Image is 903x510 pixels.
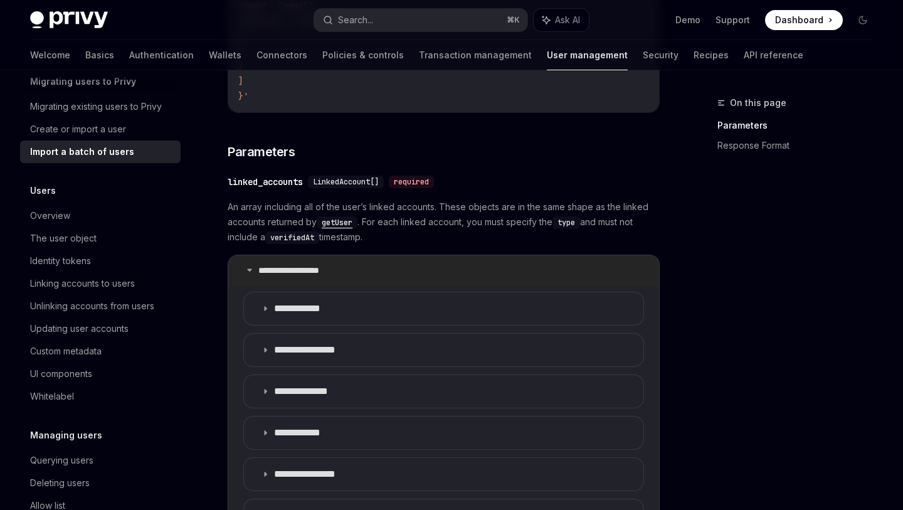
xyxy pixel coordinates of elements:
[20,295,181,317] a: Unlinking accounts from users
[30,299,154,314] div: Unlinking accounts from users
[20,340,181,363] a: Custom metadata
[30,11,108,29] img: dark logo
[228,199,660,245] span: An array including all of the user’s linked accounts. These objects are in the same shape as the ...
[313,177,379,187] span: LinkedAccount[]
[322,40,404,70] a: Policies & controls
[238,90,248,102] span: }'
[643,40,679,70] a: Security
[389,176,434,188] div: required
[30,99,162,114] div: Migrating existing users to Privy
[775,14,823,26] span: Dashboard
[30,253,91,268] div: Identity tokens
[730,95,786,110] span: On this page
[552,216,580,229] code: type
[20,227,181,250] a: The user object
[314,9,527,31] button: Search...⌘K
[30,183,56,198] h5: Users
[20,449,181,472] a: Querying users
[694,40,729,70] a: Recipes
[30,344,102,359] div: Custom metadata
[20,317,181,340] a: Updating user accounts
[30,231,97,246] div: The user object
[716,14,750,26] a: Support
[30,276,135,291] div: Linking accounts to users
[20,363,181,385] a: UI components
[30,366,92,381] div: UI components
[30,475,90,491] div: Deleting users
[20,385,181,408] a: Whitelabel
[30,208,70,223] div: Overview
[317,216,357,229] code: getUser
[238,75,243,87] span: ]
[85,40,114,70] a: Basics
[717,115,883,135] a: Parameters
[30,321,129,336] div: Updating user accounts
[30,144,134,159] div: Import a batch of users
[20,141,181,163] a: Import a batch of users
[20,118,181,141] a: Create or import a user
[20,472,181,494] a: Deleting users
[30,122,126,137] div: Create or import a user
[20,272,181,295] a: Linking accounts to users
[20,205,181,227] a: Overview
[30,40,70,70] a: Welcome
[338,13,373,28] div: Search...
[317,216,357,227] a: getUser
[20,250,181,272] a: Identity tokens
[419,40,532,70] a: Transaction management
[765,10,843,30] a: Dashboard
[534,9,589,31] button: Ask AI
[555,14,580,26] span: Ask AI
[129,40,194,70] a: Authentication
[30,453,93,468] div: Querying users
[228,143,295,161] span: Parameters
[20,95,181,118] a: Migrating existing users to Privy
[256,40,307,70] a: Connectors
[265,231,319,244] code: verifiedAt
[675,14,700,26] a: Demo
[209,40,241,70] a: Wallets
[507,15,520,25] span: ⌘ K
[744,40,803,70] a: API reference
[30,428,102,443] h5: Managing users
[228,176,303,188] div: linked_accounts
[717,135,883,156] a: Response Format
[853,10,873,30] button: Toggle dark mode
[547,40,628,70] a: User management
[30,389,74,404] div: Whitelabel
